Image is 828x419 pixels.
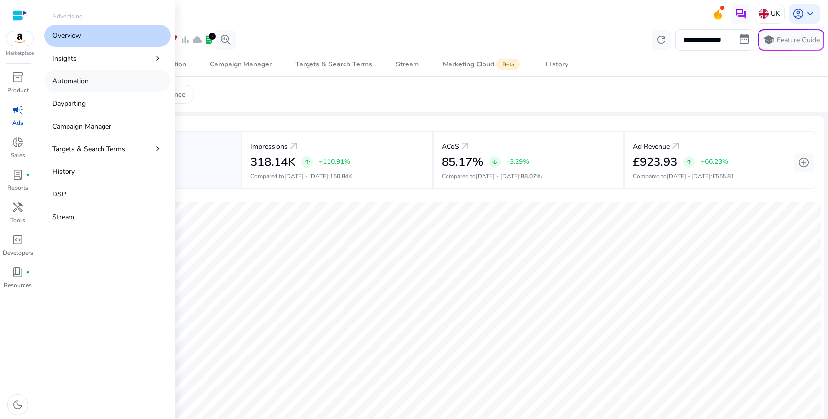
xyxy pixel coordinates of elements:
span: lab_profile [12,169,24,181]
p: Automation [52,76,89,86]
span: bar_chart [180,35,190,45]
p: Tools [10,216,25,225]
p: Developers [3,248,33,257]
span: keyboard_arrow_down [804,8,816,20]
span: arrow_upward [685,158,693,166]
p: Ad Revenue [633,141,670,152]
p: Sales [11,151,25,160]
span: 150.84K [330,172,352,180]
p: Compared to : [250,172,424,181]
span: inventory_2 [12,71,24,83]
p: Product [7,86,29,95]
p: +66.23% [701,159,728,165]
span: Beta [496,59,520,70]
p: Impressions [250,141,288,152]
span: fiber_manual_record [26,173,30,177]
button: refresh [652,30,671,50]
span: cloud [192,35,202,45]
a: arrow_outward [670,140,682,152]
span: search_insights [220,34,232,46]
p: -3.29% [507,159,529,165]
p: Reports [7,183,28,192]
p: UK [771,5,780,22]
p: Stream [52,212,74,222]
p: Ads [12,118,23,127]
p: Compared to : [633,172,808,181]
p: Targets & Search Terms [52,144,125,154]
span: arrow_upward [303,158,311,166]
span: chevron_right [153,53,163,63]
div: Stream [396,61,419,68]
span: lab_profile [204,35,214,45]
h2: 318.14K [250,155,295,169]
span: [DATE] - [DATE] [476,172,519,180]
p: Resources [4,281,32,290]
span: chevron_right [153,144,163,154]
a: arrow_outward [459,140,471,152]
p: Feature Guide [777,35,820,45]
span: [DATE] - [DATE] [284,172,328,180]
div: History [546,61,568,68]
button: search_insights [216,30,236,50]
span: account_circle [793,8,804,20]
p: Advertising [52,12,83,21]
span: add_circle [798,157,810,168]
a: arrow_outward [288,140,300,152]
div: Targets & Search Terms [295,61,372,68]
p: +110.91% [319,159,350,165]
p: ACoS [442,141,459,152]
p: Campaign Manager [52,121,111,131]
p: History [52,166,75,177]
span: code_blocks [12,234,24,246]
span: arrow_downward [491,158,499,166]
p: Dayparting [52,98,86,109]
span: fiber_manual_record [26,270,30,274]
button: schoolFeature Guide [758,29,824,51]
span: campaign [12,104,24,116]
p: Marketplace [6,50,34,57]
p: Insights [52,53,77,64]
span: £555.81 [712,172,734,180]
span: book_4 [12,266,24,278]
div: 2 [209,33,216,40]
span: 88.07% [521,172,542,180]
h2: 85.17% [442,155,483,169]
p: Compared to : [442,172,616,181]
span: donut_small [12,136,24,148]
img: uk.svg [759,9,769,19]
span: refresh [655,34,667,46]
button: add_circle [794,153,814,172]
p: DSP [52,189,66,199]
img: amazon.svg [6,31,33,46]
span: [DATE] - [DATE] [667,172,711,180]
div: Campaign Manager [210,61,272,68]
div: Marketing Cloud [443,61,522,68]
span: handyman [12,201,24,213]
span: dark_mode [12,399,24,411]
h2: £923.93 [633,155,677,169]
p: Overview [52,31,81,41]
span: school [763,34,775,46]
